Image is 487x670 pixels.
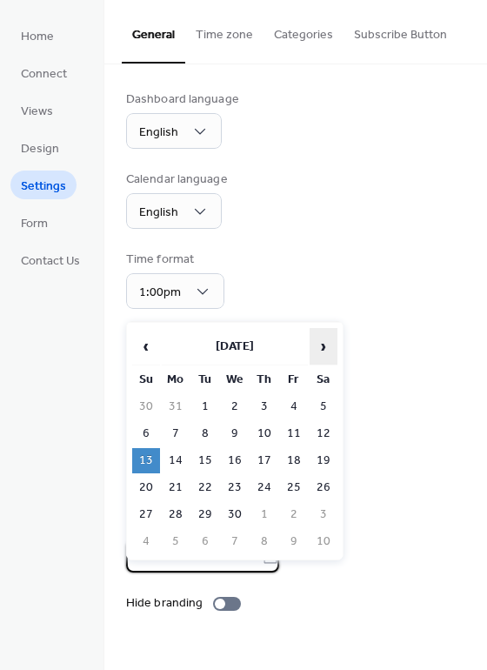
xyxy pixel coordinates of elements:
td: 9 [221,421,249,446]
th: Th [250,367,278,392]
td: 27 [132,502,160,527]
span: English [139,121,178,144]
td: 3 [250,394,278,419]
a: Contact Us [10,245,90,274]
td: 23 [221,475,249,500]
a: Views [10,96,63,124]
td: 26 [310,475,337,500]
td: 25 [280,475,308,500]
th: Su [132,367,160,392]
td: 1 [191,394,219,419]
td: 2 [221,394,249,419]
td: 4 [280,394,308,419]
span: › [310,329,337,364]
td: 7 [162,421,190,446]
td: 30 [221,502,249,527]
td: 15 [191,448,219,473]
span: Contact Us [21,252,80,271]
div: Calendar language [126,171,228,189]
td: 6 [191,529,219,554]
td: 16 [221,448,249,473]
span: Design [21,140,59,158]
td: 19 [310,448,337,473]
th: Fr [280,367,308,392]
th: Sa [310,367,337,392]
td: 31 [162,394,190,419]
td: 8 [191,421,219,446]
td: 10 [310,529,337,554]
span: ‹ [133,329,159,364]
td: 7 [221,529,249,554]
div: Hide branding [126,594,203,613]
span: Home [21,28,54,46]
td: 22 [191,475,219,500]
a: Connect [10,58,77,87]
td: 10 [250,421,278,446]
span: Settings [21,178,66,196]
td: 6 [132,421,160,446]
th: Mo [162,367,190,392]
div: Time format [126,251,221,269]
th: [DATE] [162,328,308,365]
td: 11 [280,421,308,446]
th: We [221,367,249,392]
div: Dashboard language [126,90,239,109]
td: 9 [280,529,308,554]
td: 12 [310,421,337,446]
td: 28 [162,502,190,527]
span: Form [21,215,48,233]
th: Tu [191,367,219,392]
td: 4 [132,529,160,554]
td: 18 [280,448,308,473]
td: 20 [132,475,160,500]
td: 29 [191,502,219,527]
td: 3 [310,502,337,527]
td: 17 [250,448,278,473]
a: Settings [10,171,77,199]
td: 13 [132,448,160,473]
td: 2 [280,502,308,527]
a: Design [10,133,70,162]
td: 24 [250,475,278,500]
span: English [139,201,178,224]
td: 1 [250,502,278,527]
span: Views [21,103,53,121]
td: 14 [162,448,190,473]
a: Home [10,21,64,50]
td: 30 [132,394,160,419]
a: Form [10,208,58,237]
span: 1:00pm [139,281,181,305]
td: 21 [162,475,190,500]
span: Connect [21,65,67,84]
td: 8 [250,529,278,554]
td: 5 [162,529,190,554]
td: 5 [310,394,337,419]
